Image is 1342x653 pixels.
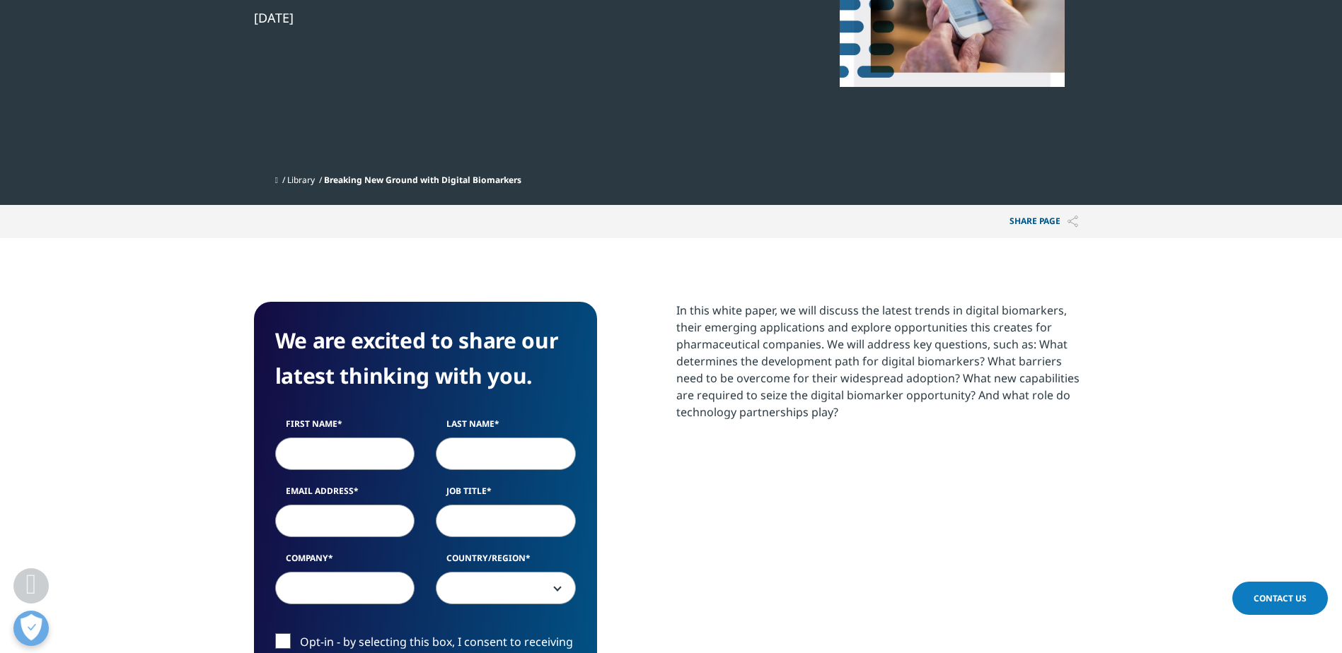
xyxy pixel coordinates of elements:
label: Job Title [436,485,576,505]
button: Open Preferences [13,611,49,646]
div: In this white paper, we will discuss the latest trends in digital biomarkers, their emerging appl... [676,302,1089,420]
label: Company [275,552,415,572]
a: Library [287,174,315,186]
img: Share PAGE [1068,216,1078,228]
p: Share PAGE [999,205,1089,238]
button: Share PAGEShare PAGE [999,205,1089,238]
label: Email Address [275,485,415,505]
div: [DATE] [254,9,739,26]
a: Contact Us [1232,582,1328,615]
h4: We are excited to share our latest thinking with you. [275,323,576,394]
span: Contact Us [1254,592,1307,604]
label: First Name [275,418,415,437]
label: Country/Region [436,552,576,572]
span: Breaking New Ground with Digital Biomarkers [324,174,521,186]
label: Last Name [436,418,576,437]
